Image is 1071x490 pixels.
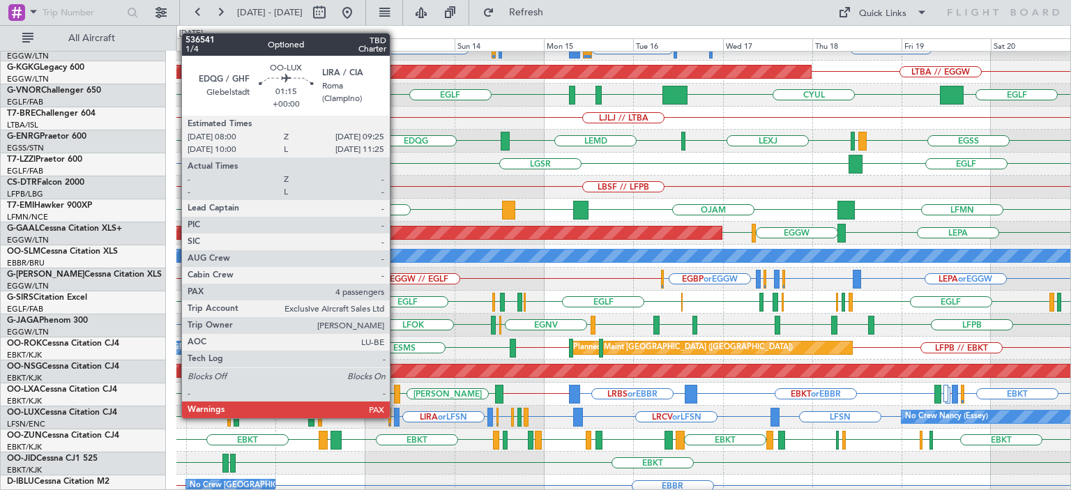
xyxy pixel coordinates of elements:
span: G-KGKG [7,63,40,72]
input: Trip Number [43,2,123,23]
a: G-GAALCessna Citation XLS+ [7,224,122,233]
button: Refresh [476,1,560,24]
span: OO-LUX [7,408,40,417]
a: EBKT/KJK [7,350,42,360]
a: LFPB/LBG [7,189,43,199]
span: OO-ROK [7,339,42,348]
div: Planned Maint [GEOGRAPHIC_DATA] ([GEOGRAPHIC_DATA]) [573,337,793,358]
div: Fri 12 [275,38,365,51]
span: T7-EMI [7,201,34,210]
div: Mon 15 [544,38,633,51]
a: EGGW/LTN [7,281,49,291]
span: G-SIRS [7,293,33,302]
span: OO-LXA [7,385,40,394]
a: EGLF/FAB [7,97,43,107]
a: D-IBLUCessna Citation M2 [7,477,109,486]
a: OO-ROKCessna Citation CJ4 [7,339,119,348]
a: OO-LXACessna Citation CJ4 [7,385,117,394]
a: EGLF/FAB [7,304,43,314]
a: G-VNORChallenger 650 [7,86,101,95]
a: EGGW/LTN [7,235,49,245]
a: LFSN/ENC [7,419,45,429]
div: No Crew Nancy (Essey) [905,406,988,427]
div: Thu 18 [812,38,902,51]
a: EBKT/KJK [7,396,42,406]
span: OO-JID [7,454,36,463]
span: G-ENRG [7,132,40,141]
span: T7-LZZI [7,155,36,164]
span: T7-BRE [7,109,36,118]
span: OO-SLM [7,247,40,256]
div: Fri 19 [902,38,991,51]
span: G-JAGA [7,316,39,325]
a: G-JAGAPhenom 300 [7,316,88,325]
a: T7-EMIHawker 900XP [7,201,92,210]
a: EGLF/FAB [7,166,43,176]
a: EBKT/KJK [7,373,42,383]
div: Quick Links [859,7,906,21]
a: OO-NSGCessna Citation CJ4 [7,362,119,371]
div: [DATE] [179,28,203,40]
button: All Aircraft [15,27,151,49]
a: CS-DTRFalcon 2000 [7,178,84,187]
a: EGGW/LTN [7,51,49,61]
span: Refresh [497,8,556,17]
a: LFMN/NCE [7,212,48,222]
a: EBBR/BRU [7,258,45,268]
span: D-IBLU [7,477,34,486]
div: Tue 16 [633,38,722,51]
a: LTBA/ISL [7,120,38,130]
div: Wed 17 [723,38,812,51]
span: All Aircraft [36,33,147,43]
span: G-[PERSON_NAME] [7,270,84,279]
div: Sun 14 [455,38,544,51]
a: OO-LUXCessna Citation CJ4 [7,408,117,417]
a: EBKT/KJK [7,442,42,452]
a: EGGW/LTN [7,327,49,337]
span: [DATE] - [DATE] [237,6,303,19]
div: Thu 11 [186,38,275,51]
a: G-ENRGPraetor 600 [7,132,86,141]
a: T7-LZZIPraetor 600 [7,155,82,164]
span: CS-DTR [7,178,37,187]
a: G-[PERSON_NAME]Cessna Citation XLS [7,270,162,279]
a: EGSS/STN [7,143,44,153]
div: Sat 13 [365,38,455,51]
a: EBKT/KJK [7,465,42,475]
a: G-KGKGLegacy 600 [7,63,84,72]
span: OO-NSG [7,362,42,371]
a: EGGW/LTN [7,74,49,84]
a: T7-BREChallenger 604 [7,109,96,118]
a: OO-SLMCessna Citation XLS [7,247,118,256]
a: G-SIRSCitation Excel [7,293,87,302]
a: OO-JIDCessna CJ1 525 [7,454,98,463]
span: G-VNOR [7,86,41,95]
span: G-GAAL [7,224,39,233]
button: Quick Links [831,1,934,24]
span: OO-ZUN [7,431,42,440]
a: OO-ZUNCessna Citation CJ4 [7,431,119,440]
